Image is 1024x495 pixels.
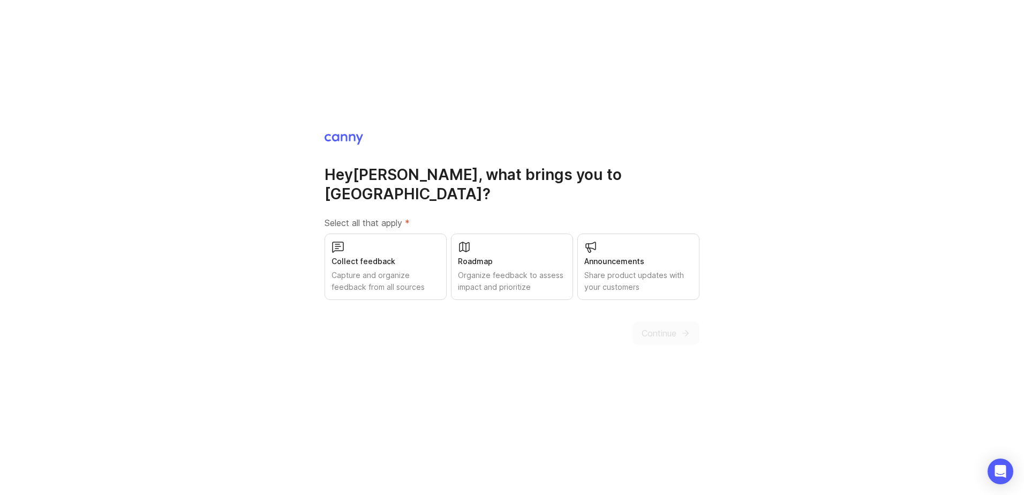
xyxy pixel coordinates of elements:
img: Canny Home [325,134,363,145]
div: Open Intercom Messenger [988,459,1013,484]
button: AnnouncementsShare product updates with your customers [577,234,699,300]
div: Share product updates with your customers [584,269,692,293]
div: Announcements [584,256,692,267]
button: Collect feedbackCapture and organize feedback from all sources [325,234,447,300]
div: Capture and organize feedback from all sources [332,269,440,293]
label: Select all that apply [325,216,699,229]
div: Roadmap [458,256,566,267]
div: Organize feedback to assess impact and prioritize [458,269,566,293]
h1: Hey [PERSON_NAME] , what brings you to [GEOGRAPHIC_DATA]? [325,165,699,204]
button: RoadmapOrganize feedback to assess impact and prioritize [451,234,573,300]
div: Collect feedback [332,256,440,267]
